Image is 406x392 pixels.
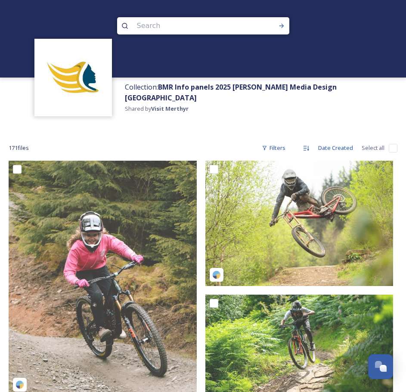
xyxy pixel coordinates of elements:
[39,43,108,112] img: download.jpeg
[212,271,221,279] img: snapsea-logo.png
[9,144,29,152] span: 171 file s
[257,140,290,156] div: Filters
[125,105,189,112] span: Shared by
[362,144,384,152] span: Select all
[15,380,24,389] img: snapsea-logo.png
[314,140,357,156] div: Date Created
[151,105,189,112] strong: Visit Merthyr
[125,82,337,103] span: Collection:
[133,16,251,35] input: Search
[368,354,393,379] button: Open Chat
[205,161,394,286] img: bikepark_wales-3245818.jpg
[125,82,337,103] strong: BMR Info panels 2025 [PERSON_NAME] Media Design [GEOGRAPHIC_DATA]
